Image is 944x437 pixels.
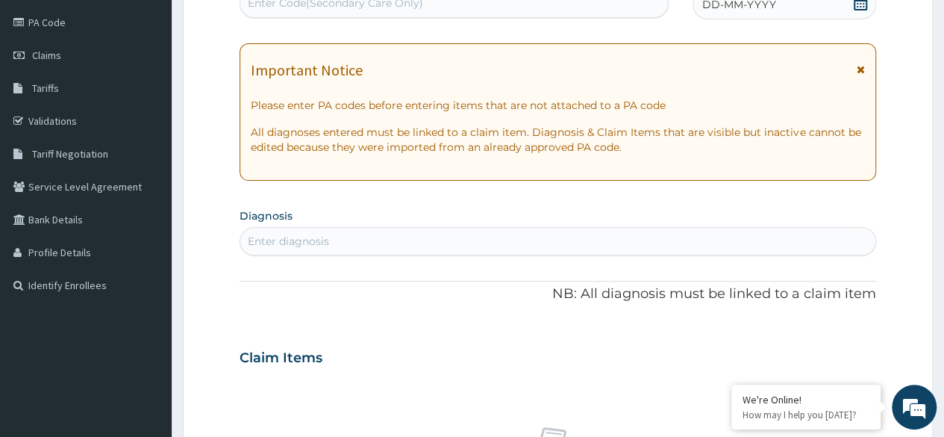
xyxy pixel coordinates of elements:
[7,284,284,336] textarea: Type your message and hit 'Enter'
[32,147,108,161] span: Tariff Negotiation
[240,208,293,223] label: Diagnosis
[28,75,60,112] img: d_794563401_company_1708531726252_794563401
[78,84,251,103] div: Chat with us now
[251,62,363,78] h1: Important Notice
[251,98,865,113] p: Please enter PA codes before entering items that are not attached to a PA code
[240,350,322,367] h3: Claim Items
[87,126,206,277] span: We're online!
[240,285,876,304] p: NB: All diagnosis must be linked to a claim item
[251,125,865,155] p: All diagnoses entered must be linked to a claim item. Diagnosis & Claim Items that are visible bu...
[32,81,59,95] span: Tariffs
[248,234,329,249] div: Enter diagnosis
[743,393,869,406] div: We're Online!
[245,7,281,43] div: Minimize live chat window
[32,49,61,62] span: Claims
[743,409,869,421] p: How may I help you today?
